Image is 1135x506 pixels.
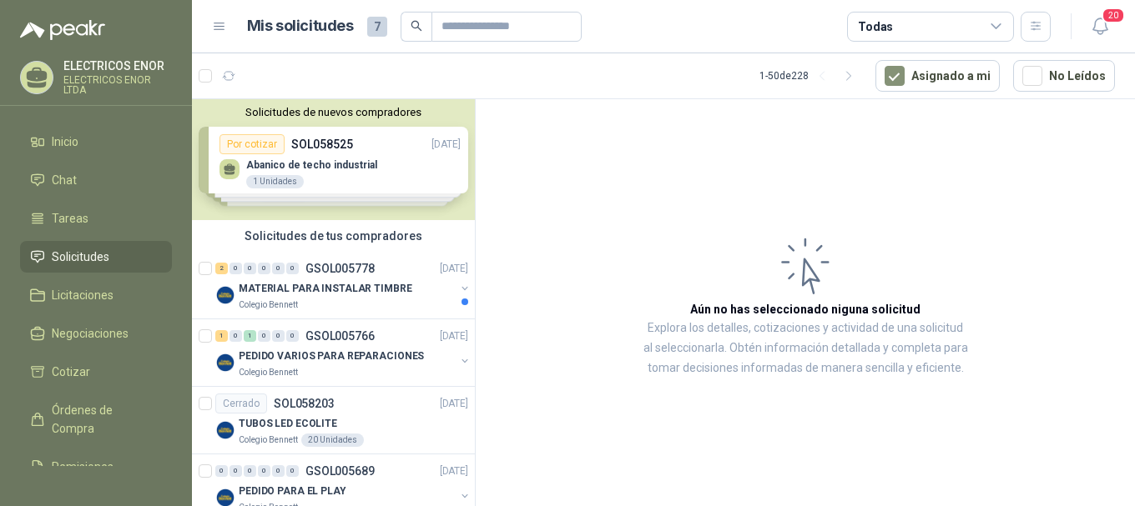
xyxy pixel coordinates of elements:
p: Colegio Bennett [239,298,298,312]
div: 1 - 50 de 228 [759,63,862,89]
div: 0 [286,330,299,342]
span: Tareas [52,209,88,228]
div: 0 [230,465,242,477]
a: Chat [20,164,172,196]
a: Remisiones [20,451,172,483]
button: Solicitudes de nuevos compradores [199,106,468,118]
div: 0 [258,465,270,477]
a: 2 0 0 0 0 0 GSOL005778[DATE] Company LogoMATERIAL PARA INSTALAR TIMBREColegio Bennett [215,258,472,312]
p: Explora los detalles, cotizaciones y actividad de una solicitud al seleccionarla. Obtén informaci... [643,318,968,378]
span: 7 [367,17,387,37]
div: 0 [286,263,299,274]
div: 0 [244,263,256,274]
div: 0 [272,263,285,274]
p: TUBOS LED ECOLITE [239,416,337,432]
div: Cerrado [215,393,267,413]
p: ELECTRICOS ENOR [63,60,172,72]
a: 1 0 1 0 0 0 GSOL005766[DATE] Company LogoPEDIDO VARIOS PARA REPARACIONESColegio Bennett [215,326,472,379]
p: GSOL005766 [305,330,375,342]
button: No Leídos [1013,60,1115,92]
a: Solicitudes [20,241,172,273]
div: 20 Unidades [301,433,364,447]
p: [DATE] [440,396,468,412]
img: Company Logo [215,353,235,373]
div: 1 [244,330,256,342]
div: 0 [286,465,299,477]
a: CerradoSOL058203[DATE] Company LogoTUBOS LED ECOLITEColegio Bennett20 Unidades [192,387,475,454]
p: GSOL005689 [305,465,375,477]
div: 0 [230,263,242,274]
p: ELECTRICOS ENOR LTDA [63,75,172,95]
p: PEDIDO VARIOS PARA REPARACIONES [239,348,424,364]
div: 0 [272,465,285,477]
p: [DATE] [440,328,468,344]
span: search [411,20,422,32]
p: PEDIDO PARA EL PLAY [239,483,346,499]
img: Company Logo [215,285,235,305]
a: Negociaciones [20,318,172,349]
span: Chat [52,171,77,189]
p: [DATE] [440,463,468,479]
div: 2 [215,263,228,274]
p: [DATE] [440,261,468,277]
div: Solicitudes de tus compradores [192,220,475,252]
p: SOL058203 [274,398,335,409]
p: GSOL005778 [305,263,375,274]
p: Colegio Bennett [239,366,298,379]
span: 20 [1102,8,1125,23]
span: Solicitudes [52,248,109,266]
button: Asignado a mi [875,60,1000,92]
p: MATERIAL PARA INSTALAR TIMBRE [239,281,412,297]
a: Tareas [20,203,172,234]
div: 0 [215,465,228,477]
img: Logo peakr [20,20,105,40]
a: Licitaciones [20,279,172,311]
span: Órdenes de Compra [52,401,156,438]
div: 0 [258,330,270,342]
div: 0 [244,465,256,477]
button: 20 [1085,12,1115,42]
span: Licitaciones [52,286,113,304]
a: Inicio [20,126,172,158]
span: Cotizar [52,363,90,381]
h3: Aún no has seleccionado niguna solicitud [690,300,921,318]
p: Colegio Bennett [239,433,298,447]
div: Solicitudes de nuevos compradoresPor cotizarSOL058525[DATE] Abanico de techo industrial1 Unidades... [192,99,475,220]
h1: Mis solicitudes [247,14,354,38]
div: 0 [230,330,242,342]
span: Remisiones [52,458,113,476]
div: 0 [272,330,285,342]
div: Todas [858,18,893,36]
img: Company Logo [215,420,235,440]
a: Cotizar [20,356,172,388]
span: Negociaciones [52,324,129,343]
a: Órdenes de Compra [20,394,172,444]
div: 1 [215,330,228,342]
span: Inicio [52,133,78,151]
div: 0 [258,263,270,274]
